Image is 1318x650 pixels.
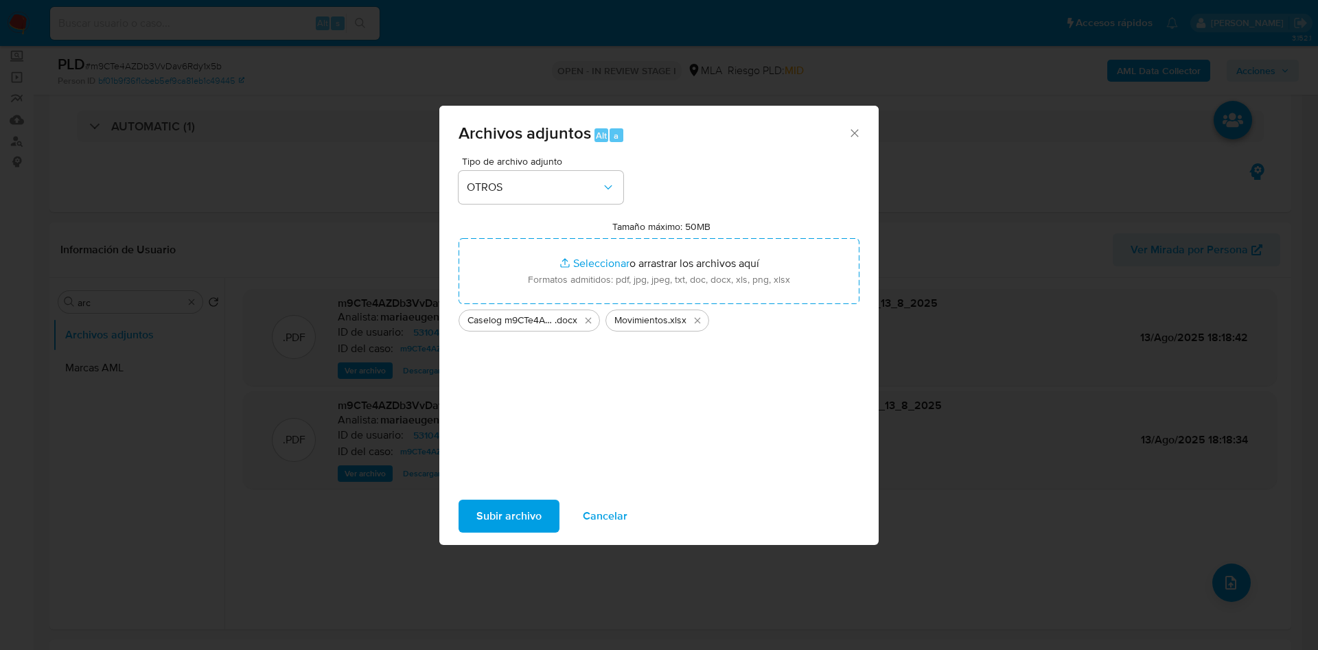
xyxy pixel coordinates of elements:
[462,156,627,166] span: Tipo de archivo adjunto
[459,500,559,533] button: Subir archivo
[596,129,607,142] span: Alt
[580,312,597,329] button: Eliminar Caselog m9CTe4AZDb3VvDav6Rdy1x5b_2025_07_18_02_29_20.docx
[848,126,860,139] button: Cerrar
[565,500,645,533] button: Cancelar
[583,501,627,531] span: Cancelar
[614,314,668,327] span: Movimientos
[467,181,601,194] span: OTROS
[459,304,859,332] ul: Archivos seleccionados
[459,121,591,145] span: Archivos adjuntos
[459,171,623,204] button: OTROS
[614,129,618,142] span: a
[476,501,542,531] span: Subir archivo
[668,314,686,327] span: .xlsx
[467,314,555,327] span: Caselog m9CTe4AZDb3VvDav6Rdy1x5b_2025_07_18_02_29_20
[555,314,577,327] span: .docx
[612,220,710,233] label: Tamaño máximo: 50MB
[689,312,706,329] button: Eliminar Movimientos.xlsx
